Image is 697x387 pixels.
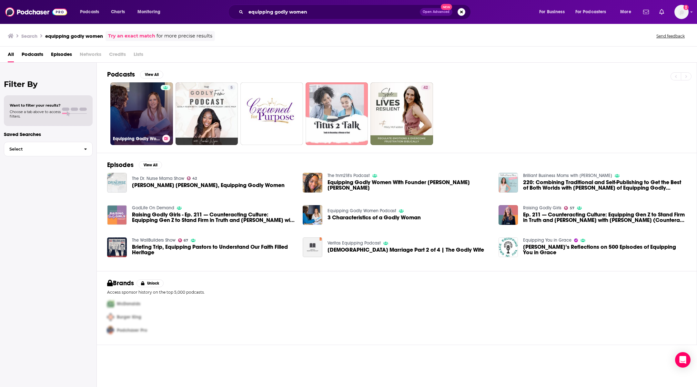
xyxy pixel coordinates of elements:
[117,328,147,333] span: Podchaser Pro
[523,244,686,255] span: [PERSON_NAME]’s Reflections on 500 Episodes of Equipping You in Grace
[423,10,450,14] span: Open Advanced
[499,173,518,193] img: 220: Combining Traditional and Self-Publishing to Get the Best of Both Worlds with Brittany of Eq...
[117,314,141,320] span: Burger King
[328,180,491,191] a: Equipping Godly Women With Founder Brittany Ann
[139,161,162,169] button: View All
[192,177,197,180] span: 42
[107,290,686,295] p: Access sponsor history on the top 5,000 podcasts.
[620,7,631,16] span: More
[571,7,616,17] button: open menu
[107,173,127,193] a: Brittany Ann, Equipping Godly Women
[441,4,452,10] span: New
[4,131,93,137] p: Saved Searches
[674,5,689,19] button: Show profile menu
[523,244,686,255] a: Dave’s Reflections on 500 Episodes of Equipping You in Grace
[421,85,430,90] a: 42
[137,7,160,16] span: Monitoring
[328,173,370,178] a: The tnm218's Podcast
[132,205,174,211] a: GodLife On Demand
[107,237,127,257] img: Briefing Trip, Equipping Pastors to Understand Our Faith Filled Heritage
[641,6,652,17] a: Show notifications dropdown
[230,85,233,91] span: 5
[328,247,484,253] a: Christian Marriage Part 2 of 4 | The Godly Wife
[132,212,295,223] a: Raising Godly Girls - Ep. 211 — Counteracting Culture: Equipping Gen Z to Stand Firm in Truth and...
[107,205,127,225] img: Raising Godly Girls - Ep. 211 — Counteracting Culture: Equipping Gen Z to Stand Firm in Truth and...
[420,8,452,16] button: Open AdvancedNew
[523,180,686,191] a: 220: Combining Traditional and Self-Publishing to Get the Best of Both Worlds with Brittany of Eq...
[132,183,285,188] a: Brittany Ann, Equipping Godly Women
[234,5,477,19] div: Search podcasts, credits, & more...
[132,244,295,255] a: Briefing Trip, Equipping Pastors to Understand Our Faith Filled Heritage
[80,49,101,62] span: Networks
[51,49,72,62] a: Episodes
[107,7,129,17] a: Charts
[134,49,143,62] span: Lists
[109,49,126,62] span: Credits
[178,238,188,242] a: 67
[140,71,163,78] button: View All
[370,82,433,145] a: 42
[133,7,169,17] button: open menu
[45,33,103,39] h3: equipping godly women
[136,279,164,287] button: Unlock
[21,33,37,39] h3: Search
[107,70,135,78] h2: Podcasts
[117,301,140,307] span: McDonalds
[76,7,107,17] button: open menu
[683,5,689,10] svg: Add a profile image
[184,239,188,242] span: 67
[616,7,639,17] button: open menu
[5,6,67,18] img: Podchaser - Follow, Share and Rate Podcasts
[105,324,117,337] img: Third Pro Logo
[328,215,421,220] a: 3 Characteristics of a Godly Woman
[535,7,573,17] button: open menu
[105,310,117,324] img: Second Pro Logo
[176,82,238,145] a: 5
[4,142,93,156] button: Select
[107,279,134,287] h2: Brands
[328,247,484,253] span: [DEMOGRAPHIC_DATA] Marriage Part 2 of 4 | The Godly Wife
[303,205,322,225] img: 3 Characteristics of a Godly Woman
[328,240,381,246] a: Veritas Equipping Podcast
[132,176,184,181] a: The Dr. Nurse Mama Show
[107,70,163,78] a: PodcastsView All
[575,7,606,16] span: For Podcasters
[187,176,197,180] a: 42
[303,173,322,193] a: Equipping Godly Women With Founder Brittany Ann
[132,237,176,243] a: The WallBuilders Show
[523,237,571,243] a: Equipping You in Grace
[80,7,99,16] span: Podcasts
[4,79,93,89] h2: Filter By
[564,206,574,210] a: 57
[523,205,561,211] a: Raising Godly Girls
[303,237,322,257] img: Christian Marriage Part 2 of 4 | The Godly Wife
[499,237,518,257] img: Dave’s Reflections on 500 Episodes of Equipping You in Grace
[654,33,687,39] button: Send feedback
[132,183,285,188] span: [PERSON_NAME] [PERSON_NAME], Equipping Godly Women
[108,32,155,40] a: Try an exact match
[113,136,160,141] h3: Equipping Godly Women Podcast
[499,205,518,225] img: Ep. 211 — Counteracting Culture: Equipping Gen Z to Stand Firm in Truth and Grace with Abigail De...
[523,180,686,191] span: 220: Combining Traditional and Self-Publishing to Get the Best of Both Worlds with [PERSON_NAME] ...
[570,207,574,210] span: 57
[674,5,689,19] img: User Profile
[107,161,134,169] h2: Episodes
[8,49,14,62] a: All
[110,82,173,145] a: Equipping Godly Women Podcast
[111,7,125,16] span: Charts
[523,173,612,178] a: Brilliant Business Moms with Beth Anne Schwamberger
[157,32,212,40] span: for more precise results
[228,85,235,90] a: 5
[328,208,396,214] a: Equipping Godly Women Podcast
[105,297,117,310] img: First Pro Logo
